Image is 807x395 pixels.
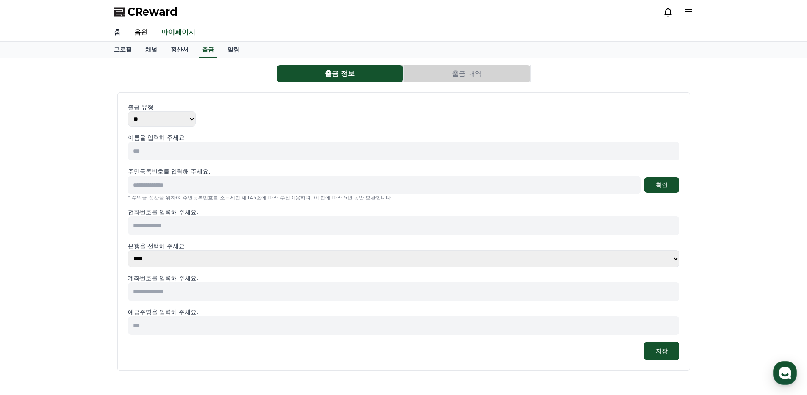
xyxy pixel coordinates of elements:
[128,167,211,176] p: 주민등록번호를 입력해 주세요.
[128,5,177,19] span: CReward
[131,281,141,288] span: 설정
[404,65,531,82] a: 출금 내역
[128,133,679,142] p: 이름을 입력해 주세요.
[128,103,679,111] p: 출금 유형
[78,282,88,288] span: 대화
[56,268,109,290] a: 대화
[128,308,679,316] p: 예금주명을 입력해 주세요.
[107,24,128,41] a: 홈
[404,65,530,82] button: 출금 내역
[160,24,197,41] a: 마이페이지
[128,242,679,250] p: 은행을 선택해 주세요.
[644,342,679,360] button: 저장
[221,42,246,58] a: 알림
[644,177,679,193] button: 확인
[139,42,164,58] a: 채널
[128,274,679,282] p: 계좌번호를 입력해 주세요.
[277,65,403,82] button: 출금 정보
[164,42,195,58] a: 정산서
[128,24,155,41] a: 음원
[107,42,139,58] a: 프로필
[109,268,163,290] a: 설정
[128,194,679,201] p: * 수익금 정산을 위하여 주민등록번호를 소득세법 제145조에 따라 수집이용하며, 이 법에 따라 5년 동안 보관합니다.
[114,5,177,19] a: CReward
[199,42,217,58] a: 출금
[3,268,56,290] a: 홈
[27,281,32,288] span: 홈
[128,208,679,216] p: 전화번호를 입력해 주세요.
[277,65,404,82] a: 출금 정보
